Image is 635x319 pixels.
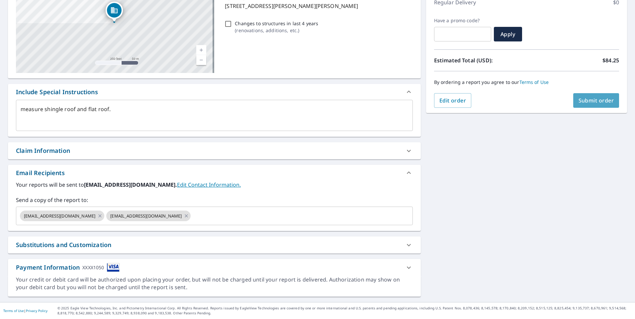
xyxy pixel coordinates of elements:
div: Claim Information [16,146,70,155]
div: Dropped pin, building 1, Commercial property, 165 Craig Manor Rd Lancaster, SC 29720 [106,2,123,22]
p: $84.25 [602,56,619,64]
div: Substitutions and Customization [16,240,111,249]
p: | [3,309,47,313]
a: Terms of Use [3,308,24,313]
div: Payment InformationXXXX1050cardImage [8,259,421,276]
a: EditContactInfo [177,181,241,188]
b: [EMAIL_ADDRESS][DOMAIN_NAME]. [84,181,177,188]
a: Privacy Policy [26,308,47,313]
div: [EMAIL_ADDRESS][DOMAIN_NAME] [106,211,191,221]
div: Payment Information [16,263,120,272]
div: Substitutions and Customization [8,236,421,253]
textarea: measure shingle roof and flat roof. [21,106,408,125]
p: [STREET_ADDRESS][PERSON_NAME][PERSON_NAME] [225,2,410,10]
a: Current Level 17, Zoom Out [196,55,206,65]
a: Current Level 17, Zoom In [196,45,206,55]
span: [EMAIL_ADDRESS][DOMAIN_NAME] [106,213,186,219]
button: Submit order [573,93,619,108]
div: Claim Information [8,142,421,159]
span: Edit order [439,97,466,104]
label: Send a copy of the report to: [16,196,413,204]
label: Your reports will be sent to [16,181,413,189]
span: Apply [499,31,517,38]
span: [EMAIL_ADDRESS][DOMAIN_NAME] [20,213,99,219]
div: Email Recipients [8,165,421,181]
p: © 2025 Eagle View Technologies, Inc. and Pictometry International Corp. All Rights Reserved. Repo... [57,306,632,316]
div: Include Special Instructions [8,84,421,100]
button: Edit order [434,93,472,108]
label: Have a promo code? [434,18,491,24]
button: Apply [494,27,522,41]
div: Email Recipients [16,168,65,177]
div: Your credit or debit card will be authorized upon placing your order, but will not be charged unt... [16,276,413,291]
span: Submit order [579,97,614,104]
p: By ordering a report you agree to our [434,79,619,85]
p: ( renovations, additions, etc. ) [235,27,318,34]
p: Estimated Total (USD): [434,56,527,64]
p: Changes to structures in last 4 years [235,20,318,27]
a: Terms of Use [519,79,549,85]
img: cardImage [107,263,120,272]
div: XXXX1050 [82,263,104,272]
div: Include Special Instructions [16,88,98,96]
div: [EMAIL_ADDRESS][DOMAIN_NAME] [20,211,104,221]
